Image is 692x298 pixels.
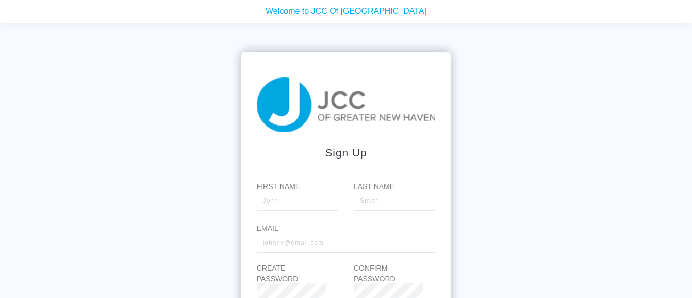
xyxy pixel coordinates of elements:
label: Confirm Password [354,263,419,285]
img: taiji-logo.png [257,77,436,133]
div: Sign up [257,145,436,161]
label: Email [257,223,436,234]
label: First Name [257,181,338,192]
label: Create Password [257,263,322,285]
input: johnny@email.com [257,232,436,253]
label: Last Name [354,181,435,192]
input: John [257,190,338,211]
p: Welcome to JCC Of [GEOGRAPHIC_DATA] [8,2,684,15]
input: Smith [354,190,435,211]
